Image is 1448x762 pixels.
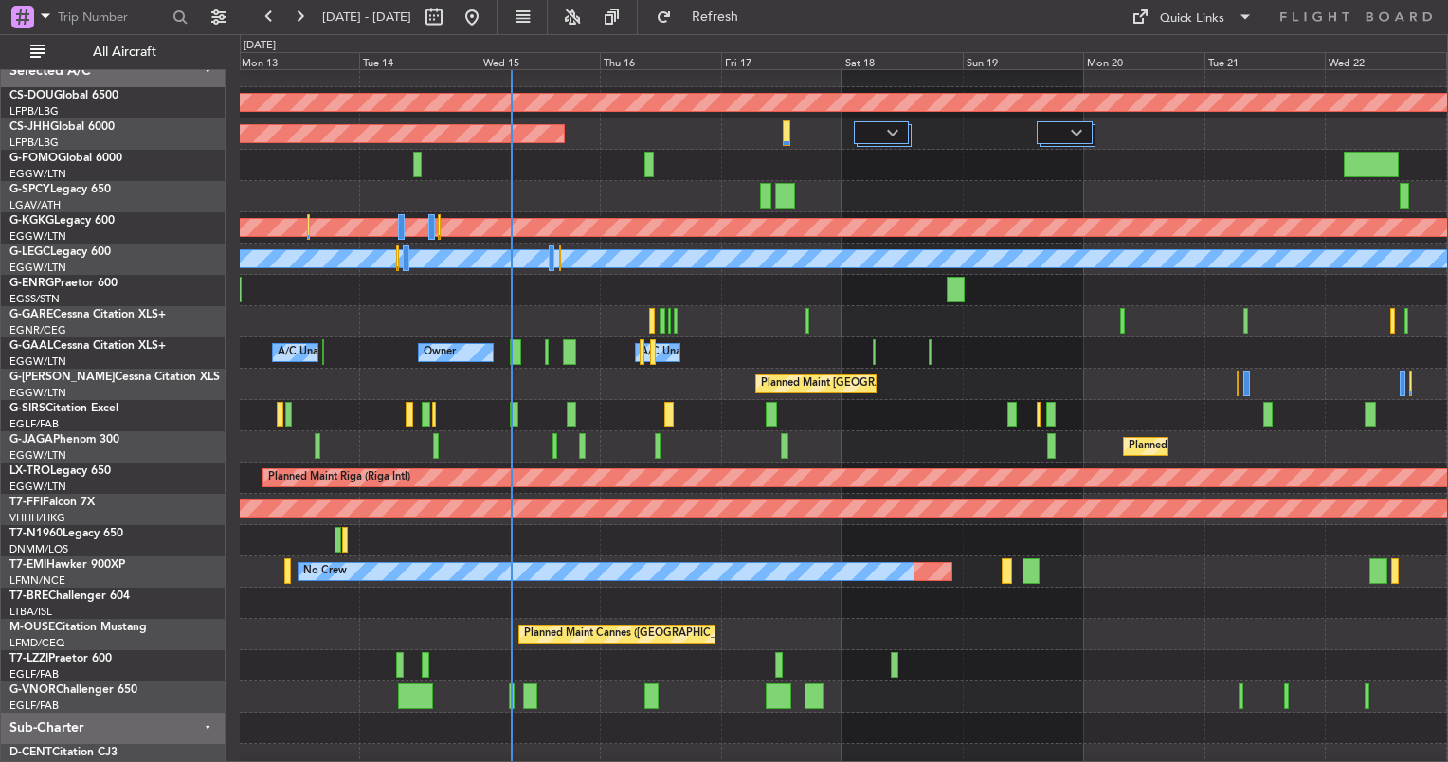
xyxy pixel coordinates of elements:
a: LX-TROLegacy 650 [9,465,111,477]
a: G-VNORChallenger 650 [9,684,137,696]
span: D-CENT [9,747,52,758]
span: G-FOMO [9,153,58,164]
span: G-GARE [9,309,53,320]
div: A/C Unavailable [278,338,356,367]
a: EGNR/CEG [9,323,66,337]
div: Sun 19 [963,52,1083,69]
a: T7-FFIFalcon 7X [9,497,95,508]
a: T7-BREChallenger 604 [9,590,130,602]
div: Planned Maint [GEOGRAPHIC_DATA] ([GEOGRAPHIC_DATA]) [1129,432,1427,461]
a: EGGW/LTN [9,167,66,181]
div: Planned Maint Cannes ([GEOGRAPHIC_DATA]) [524,620,749,648]
a: LFMN/NCE [9,573,65,588]
a: T7-N1960Legacy 650 [9,528,123,539]
span: G-VNOR [9,684,56,696]
div: Mon 13 [238,52,358,69]
span: Refresh [676,10,755,24]
div: No Crew [303,557,347,586]
button: Quick Links [1122,2,1262,32]
a: G-SIRSCitation Excel [9,403,118,414]
a: G-SPCYLegacy 650 [9,184,111,195]
div: Sat 18 [842,52,962,69]
a: EGGW/LTN [9,386,66,400]
a: EGLF/FAB [9,667,59,681]
a: G-FOMOGlobal 6000 [9,153,122,164]
a: G-[PERSON_NAME]Cessna Citation XLS [9,372,220,383]
a: G-JAGAPhenom 300 [9,434,119,445]
div: Tue 21 [1204,52,1325,69]
span: T7-FFI [9,497,43,508]
span: G-GAAL [9,340,53,352]
a: DNMM/LOS [9,542,68,556]
div: Tue 14 [359,52,480,69]
a: CS-JHHGlobal 6000 [9,121,115,133]
a: T7-LZZIPraetor 600 [9,653,112,664]
span: G-ENRG [9,278,54,289]
a: G-GARECessna Citation XLS+ [9,309,166,320]
span: All Aircraft [49,45,200,59]
span: G-LEGC [9,246,50,258]
span: T7-N1960 [9,528,63,539]
button: Refresh [647,2,761,32]
div: Wed 22 [1325,52,1445,69]
a: EGGW/LTN [9,229,66,244]
a: G-ENRGPraetor 600 [9,278,118,289]
span: G-[PERSON_NAME] [9,372,115,383]
span: T7-BRE [9,590,48,602]
div: Quick Links [1160,9,1224,28]
a: LFMD/CEQ [9,636,64,650]
span: T7-EMI [9,559,46,571]
span: G-KGKG [9,215,54,227]
span: LX-TRO [9,465,50,477]
span: G-JAGA [9,434,53,445]
div: Mon 20 [1083,52,1204,69]
a: EGSS/STN [9,292,60,306]
a: LGAV/ATH [9,198,61,212]
a: D-CENTCitation CJ3 [9,747,118,758]
span: M-OUSE [9,622,55,633]
div: Thu 16 [600,52,720,69]
a: T7-EMIHawker 900XP [9,559,125,571]
a: G-LEGCLegacy 600 [9,246,111,258]
a: EGLF/FAB [9,417,59,431]
button: All Aircraft [21,37,206,67]
a: LTBA/ISL [9,605,52,619]
a: LFPB/LBG [9,136,59,150]
div: [DATE] [244,38,276,54]
img: arrow-gray.svg [887,129,898,136]
a: G-GAALCessna Citation XLS+ [9,340,166,352]
a: LFPB/LBG [9,104,59,118]
a: M-OUSECitation Mustang [9,622,147,633]
span: CS-DOU [9,90,54,101]
div: Planned Maint [GEOGRAPHIC_DATA] ([GEOGRAPHIC_DATA]) [761,370,1059,398]
img: arrow-gray.svg [1071,129,1082,136]
a: VHHH/HKG [9,511,65,525]
a: EGGW/LTN [9,480,66,494]
a: EGGW/LTN [9,448,66,463]
div: Fri 17 [721,52,842,69]
div: Owner [424,338,456,367]
span: G-SIRS [9,403,45,414]
a: EGGW/LTN [9,261,66,275]
a: G-KGKGLegacy 600 [9,215,115,227]
a: CS-DOUGlobal 6500 [9,90,118,101]
a: EGLF/FAB [9,698,59,713]
span: T7-LZZI [9,653,48,664]
div: Planned Maint Riga (Riga Intl) [268,463,410,492]
div: Wed 15 [480,52,600,69]
a: EGGW/LTN [9,354,66,369]
input: Trip Number [58,3,167,31]
span: CS-JHH [9,121,50,133]
span: G-SPCY [9,184,50,195]
span: [DATE] - [DATE] [322,9,411,26]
